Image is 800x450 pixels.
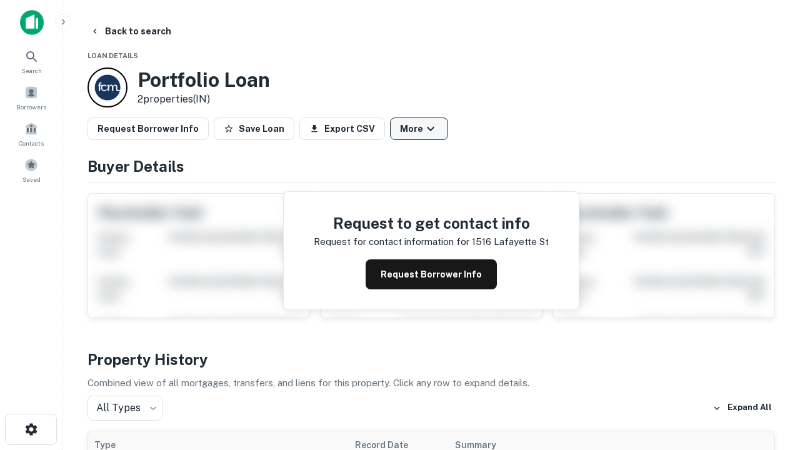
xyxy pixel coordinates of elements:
img: capitalize-icon.png [20,10,44,35]
span: Search [21,66,42,76]
button: Request Borrower Info [366,259,497,289]
button: Request Borrower Info [87,117,209,140]
p: Request for contact information for [314,234,469,249]
span: Loan Details [87,52,138,59]
p: 2 properties (IN) [137,92,270,107]
button: Export CSV [299,117,385,140]
a: Search [4,44,59,78]
h3: Portfolio Loan [137,68,270,92]
h4: Request to get contact info [314,212,549,234]
div: All Types [87,396,162,421]
span: Saved [22,174,41,184]
p: Combined view of all mortgages, transfers, and liens for this property. Click any row to expand d... [87,376,775,391]
h4: Property History [87,348,775,371]
button: More [390,117,448,140]
button: Back to search [85,20,176,42]
iframe: Chat Widget [737,310,800,370]
a: Borrowers [4,81,59,114]
span: Contacts [19,138,44,148]
span: Borrowers [16,102,46,112]
button: Save Loan [214,117,294,140]
a: Contacts [4,117,59,151]
button: Expand All [709,399,775,417]
h4: Buyer Details [87,155,775,177]
p: 1516 lafayette st [472,234,549,249]
a: Saved [4,153,59,187]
